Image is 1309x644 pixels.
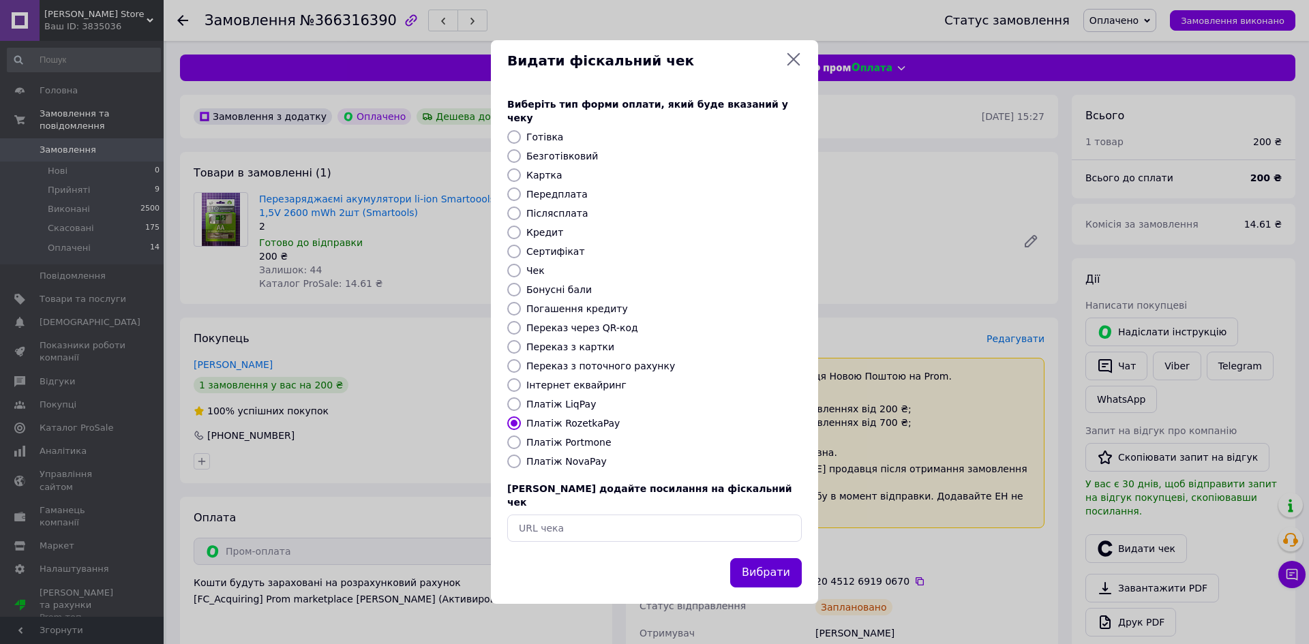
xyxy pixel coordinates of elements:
[526,437,612,448] label: Платіж Portmone
[507,483,792,508] span: [PERSON_NAME] додайте посилання на фіскальний чек
[526,265,545,276] label: Чек
[526,189,588,200] label: Передплата
[526,227,563,238] label: Кредит
[526,170,562,181] label: Картка
[526,380,627,390] label: Інтернет еквайринг
[526,208,588,219] label: Післясплата
[730,558,802,587] button: Вибрати
[507,99,788,123] span: Виберіть тип форми оплати, який буде вказаний у чеку
[526,303,628,314] label: Погашення кредиту
[526,132,563,142] label: Готівка
[526,284,592,295] label: Бонусні бали
[507,515,802,542] input: URL чека
[526,341,614,352] label: Переказ з картки
[526,456,607,467] label: Платіж NovaPay
[526,246,585,257] label: Сертифікат
[526,322,638,333] label: Переказ через QR-код
[526,151,598,162] label: Безготівковий
[526,418,620,429] label: Платіж RozetkaPay
[507,51,780,71] span: Видати фіскальний чек
[526,361,675,371] label: Переказ з поточного рахунку
[526,399,596,410] label: Платіж LiqPay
